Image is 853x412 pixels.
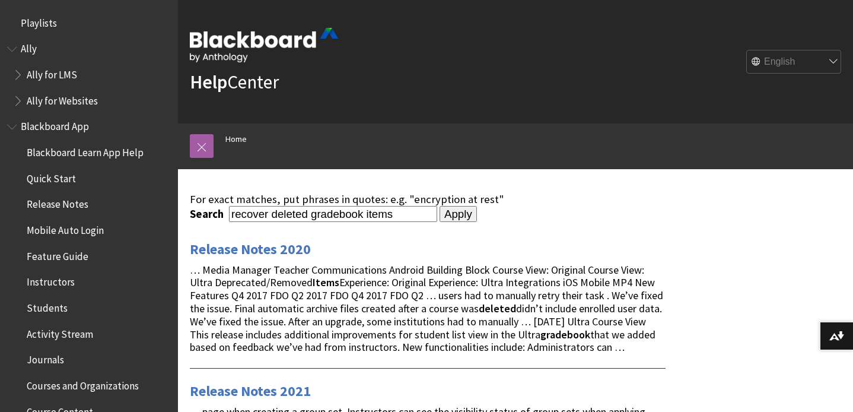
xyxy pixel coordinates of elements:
a: HelpCenter [190,70,279,94]
a: Home [225,132,247,147]
span: Feature Guide [27,246,88,262]
strong: gradebook [540,328,590,341]
span: Quick Start [27,169,76,185]
span: Courses and Organizations [27,376,139,392]
span: Instructors [27,272,75,289]
strong: Items [313,275,339,289]
span: Ally [21,39,37,55]
span: Ally for LMS [27,65,77,81]
div: For exact matches, put phrases in quotes: e.g. "encryption at rest" [190,193,666,206]
span: Release Notes [27,195,88,211]
a: Release Notes 2020 [190,240,311,259]
label: Search [190,207,227,221]
input: Apply [440,206,477,223]
nav: Book outline for Playlists [7,13,171,33]
span: Playlists [21,13,57,29]
span: Students [27,298,68,314]
span: Journals [27,350,64,366]
select: Site Language Selector [747,50,842,74]
span: Blackboard Learn App Help [27,142,144,159]
nav: Book outline for Anthology Ally Help [7,39,171,111]
a: Release Notes 2021 [190,382,311,401]
img: Blackboard by Anthology [190,28,338,62]
span: … Media Manager Teacher Communications Android Building Block Course View: Original Course View: ... [190,263,663,354]
strong: Help [190,70,227,94]
span: Mobile Auto Login [27,220,104,236]
strong: deleted [479,302,516,315]
span: Activity Stream [27,324,93,340]
span: Blackboard App [21,117,89,133]
span: Ally for Websites [27,91,98,107]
